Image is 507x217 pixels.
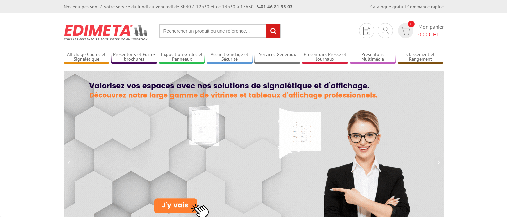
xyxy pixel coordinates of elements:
[159,24,281,38] input: Rechercher un produit ou une référence...
[64,3,293,10] div: Nos équipes sont à votre service du lundi au vendredi de 8h30 à 12h30 et de 13h30 à 17h30
[382,27,389,35] img: devis rapide
[159,52,205,63] a: Exposition Grilles et Panneaux
[302,52,348,63] a: Présentoirs Presse et Journaux
[350,52,396,63] a: Présentoirs Multimédia
[64,52,110,63] a: Affichage Cadres et Signalétique
[363,27,370,35] img: devis rapide
[418,23,444,38] span: Mon panier
[207,52,253,63] a: Accueil Guidage et Sécurité
[401,27,410,35] img: devis rapide
[396,23,444,38] a: devis rapide 0 Mon panier 0,00€ HT
[64,20,149,45] img: Présentoir, panneau, stand - Edimeta - PLV, affichage, mobilier bureau, entreprise
[111,52,157,63] a: Présentoirs et Porte-brochures
[398,52,444,63] a: Classement et Rangement
[370,3,444,10] div: |
[266,24,280,38] input: rechercher
[408,21,415,27] span: 0
[257,4,293,10] strong: 01 46 81 33 03
[254,52,300,63] a: Services Généraux
[407,4,444,10] a: Commande rapide
[418,31,444,38] span: € HT
[370,4,406,10] a: Catalogue gratuit
[418,31,429,38] span: 0,00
